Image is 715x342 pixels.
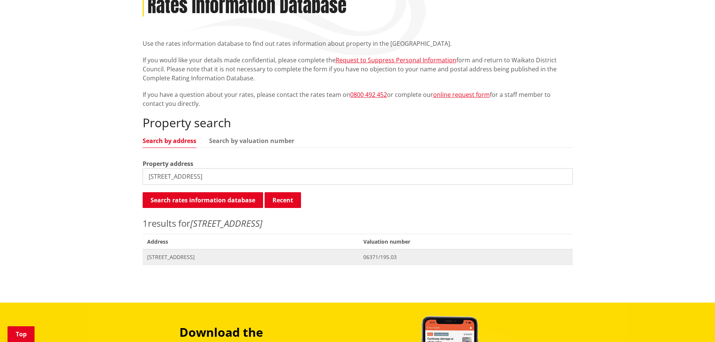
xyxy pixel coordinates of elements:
[143,192,263,208] button: Search rates information database
[147,253,355,261] span: [STREET_ADDRESS]
[680,310,707,337] iframe: Messenger Launcher
[143,234,359,249] span: Address
[143,90,573,108] p: If you have a question about your rates, please contact the rates team on or complete our for a s...
[143,249,573,265] a: [STREET_ADDRESS] 06371/195.03
[143,56,573,83] p: If you would like your details made confidential, please complete the form and return to Waikato ...
[143,217,148,229] span: 1
[265,192,301,208] button: Recent
[8,326,35,342] a: Top
[143,159,193,168] label: Property address
[143,39,573,48] p: Use the rates information database to find out rates information about property in the [GEOGRAPHI...
[143,168,573,185] input: e.g. Duke Street NGARUAWAHIA
[350,90,387,99] a: 0800 492 452
[433,90,490,99] a: online request form
[336,56,456,64] a: Request to Suppress Personal Information
[209,138,294,144] a: Search by valuation number
[143,138,196,144] a: Search by address
[143,116,573,130] h2: Property search
[359,234,572,249] span: Valuation number
[143,217,573,230] p: results for
[363,253,568,261] span: 06371/195.03
[190,217,262,229] em: [STREET_ADDRESS]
